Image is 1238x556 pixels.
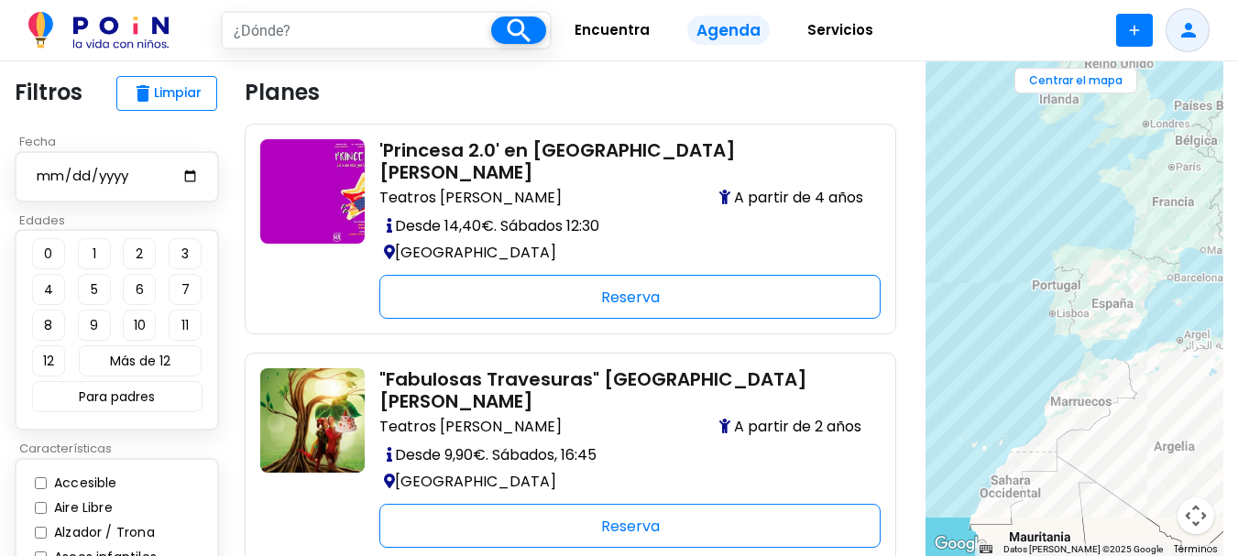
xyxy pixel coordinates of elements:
span: delete [132,82,154,104]
button: 6 [123,274,156,305]
div: Reserva [379,275,881,319]
button: 10 [123,310,156,341]
p: Filtros [15,76,82,109]
button: 1 [78,238,111,269]
a: con-ninos-en-madrid-teatro-fabulosas-travesuras-teatros-luchana "Fabulosas Travesuras" [GEOGRAPHI... [260,368,881,548]
img: tt-con-ninos-en-madrid-princesa-teatros-luchana [260,139,365,244]
img: con-ninos-en-madrid-teatro-fabulosas-travesuras-teatros-luchana [260,368,365,473]
span: A partir de 4 años [719,187,866,209]
p: Planes [245,76,320,109]
span: A partir de 2 años [719,416,866,438]
span: Servicios [799,16,882,45]
p: Características [15,440,230,458]
span: Teatros [PERSON_NAME] [379,416,562,438]
button: 5 [78,274,111,305]
label: Alzador / Trona [49,523,155,542]
a: Servicios [784,8,896,53]
button: Centrar el mapa [1014,68,1137,93]
button: 11 [169,310,202,341]
button: deleteLimpiar [116,76,217,111]
div: Reserva [379,504,881,548]
button: Más de 12 [79,345,202,376]
button: Controles de visualización del mapa [1178,497,1214,534]
a: Abre esta zona en Google Maps (se abre en una nueva ventana) [930,532,991,556]
input: ¿Dónde? [223,13,491,48]
a: Términos (se abre en una nueva pestaña) [1174,542,1218,556]
h2: "Fabulosas Travesuras" [GEOGRAPHIC_DATA][PERSON_NAME] [379,368,866,412]
button: 0 [32,238,65,269]
button: 12 [32,345,65,376]
p: [GEOGRAPHIC_DATA] [379,239,866,266]
p: Fecha [15,133,230,151]
button: 7 [169,274,202,305]
button: 2 [123,238,156,269]
p: Edades [15,212,230,230]
label: Aire Libre [49,498,113,518]
button: 9 [78,310,111,341]
img: Google [930,532,991,556]
p: [GEOGRAPHIC_DATA] [379,468,866,495]
a: Agenda [673,8,784,53]
button: 8 [32,310,65,341]
h2: 'Princesa 2.0' en [GEOGRAPHIC_DATA][PERSON_NAME] [379,139,866,183]
i: search [502,15,534,47]
button: 4 [32,274,65,305]
a: Encuentra [552,8,673,53]
span: Encuentra [566,16,658,45]
p: Desde 9,90€. Sábados, 16:45 [379,442,866,468]
p: Desde 14,40€. Sábados 12:30 [379,213,866,239]
button: 3 [169,238,202,269]
label: Accesible [49,474,117,493]
span: Agenda [687,16,770,46]
span: Datos [PERSON_NAME] ©2025 Google [1003,544,1163,554]
button: Combinaciones de teclas [980,543,992,556]
a: tt-con-ninos-en-madrid-princesa-teatros-luchana 'Princesa 2.0' en [GEOGRAPHIC_DATA][PERSON_NAME] ... [260,139,881,319]
img: POiN [28,12,169,49]
span: Teatros [PERSON_NAME] [379,187,562,209]
button: Para padres [32,381,203,412]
